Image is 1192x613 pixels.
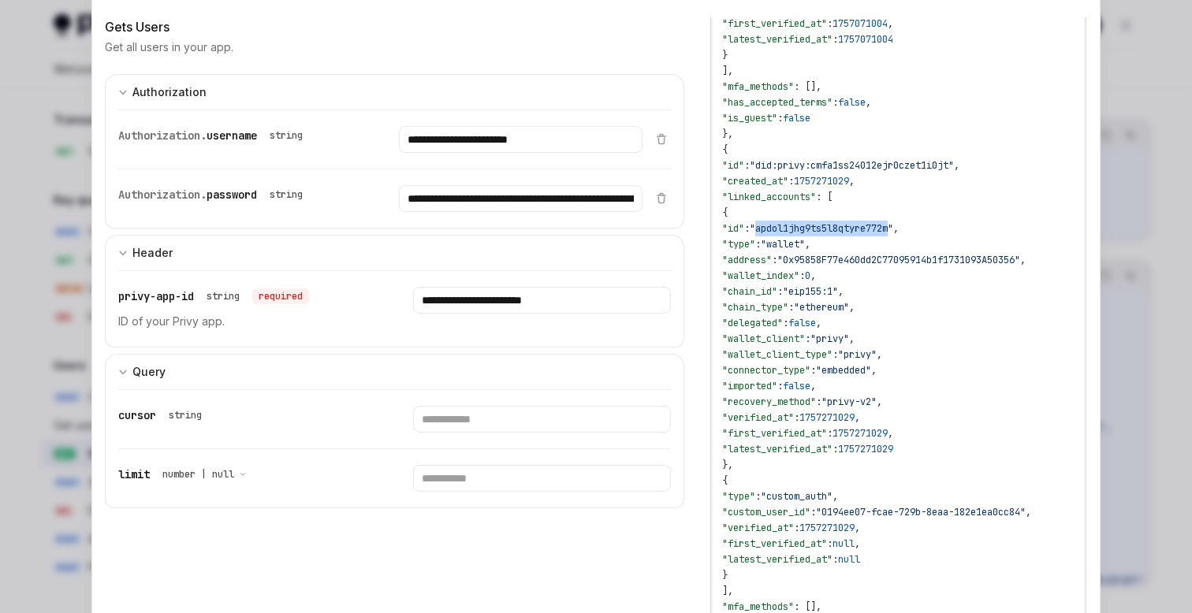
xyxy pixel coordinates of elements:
button: expand input section [105,74,684,110]
span: "wallet_index" [722,269,799,282]
span: : [799,269,805,282]
span: 1757071004 [838,33,893,46]
span: ], [722,585,733,597]
span: , [855,522,860,534]
span: "eip155:1" [783,285,838,298]
span: "verified_at" [722,411,794,424]
div: Gets Users [105,17,684,36]
span: "0194ee07-fcae-729b-8eaa-182e1ea0cc84" [816,506,1026,518]
span: , [855,411,860,424]
span: , [810,269,816,282]
span: : [783,317,788,329]
span: "ethereum" [794,301,849,314]
span: : [805,333,810,345]
span: "custom_auth" [761,490,833,503]
span: "id" [722,222,744,235]
span: : [744,159,750,172]
span: limit [118,467,150,481]
span: : [794,411,799,424]
span: "apdol1jhg9ts5l8qtyre772m" [750,222,893,235]
div: Query [132,362,166,381]
span: : [777,380,783,392]
span: : [755,238,761,251]
span: : [827,427,833,440]
span: false [838,96,866,109]
span: "type" [722,490,755,503]
span: : [772,254,777,266]
span: , [849,175,855,188]
span: "wallet_client" [722,333,805,345]
button: expand input section [105,354,684,389]
span: "recovery_method" [722,396,816,408]
span: false [788,317,816,329]
span: password [207,188,257,202]
span: "wallet_client_type" [722,348,833,361]
span: false [783,380,810,392]
span: 1757271029 [799,522,855,534]
span: username [207,128,257,143]
span: : [794,522,799,534]
span: "0x95858F77e460dd2C77095914b1f1731093A50356" [777,254,1020,266]
span: { [722,143,728,156]
span: Authorization. [118,128,207,143]
span: 1757271029 [799,411,855,424]
span: 1757071004 [833,17,888,30]
span: "type" [722,238,755,251]
span: "chain_id" [722,285,777,298]
span: : [], [794,600,821,613]
span: Authorization. [118,188,207,202]
span: : [788,175,794,188]
span: : [827,17,833,30]
span: "wallet" [761,238,805,251]
span: "address" [722,254,772,266]
span: 0 [805,269,810,282]
span: : [833,348,838,361]
div: Header [132,243,173,262]
span: , [1026,506,1031,518]
span: "has_accepted_terms" [722,96,833,109]
span: { [722,206,728,219]
span: false [783,112,810,124]
span: : [833,443,838,455]
span: : [777,112,783,124]
span: , [816,317,821,329]
span: "embedded" [816,364,871,377]
span: privy-app-id [118,289,194,303]
span: 1757271029 [838,443,893,455]
span: , [805,238,810,251]
span: , [888,427,893,440]
span: "chain_type" [722,301,788,314]
span: "mfa_methods" [722,600,794,613]
span: , [954,159,959,172]
span: , [888,17,893,30]
span: : [816,396,821,408]
span: "privy" [810,333,849,345]
span: , [833,490,838,503]
span: , [1020,254,1026,266]
span: "privy" [838,348,877,361]
span: , [810,380,816,392]
span: "is_guest" [722,112,777,124]
span: ], [722,65,733,77]
span: , [877,396,882,408]
span: }, [722,128,733,140]
span: : [833,553,838,566]
span: : [755,490,761,503]
span: "verified_at" [722,522,794,534]
span: { [722,474,728,487]
span: number | null [162,468,234,481]
div: Authorization.password [118,185,309,204]
span: , [871,364,877,377]
button: number | null [162,466,247,482]
p: Get all users in your app. [105,39,233,55]
span: "linked_accounts" [722,191,816,203]
span: 1757271029 [833,427,888,440]
div: Authorization [132,83,207,102]
div: cursor [118,406,208,425]
span: "imported" [722,380,777,392]
span: "connector_type" [722,364,810,377]
span: "latest_verified_at" [722,33,833,46]
span: "created_at" [722,175,788,188]
span: : [833,96,838,109]
span: "latest_verified_at" [722,443,833,455]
